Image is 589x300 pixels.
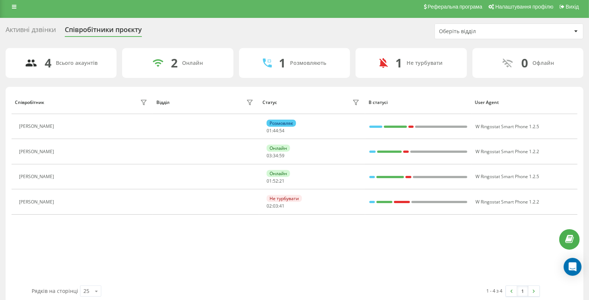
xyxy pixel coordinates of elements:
[19,124,56,129] div: [PERSON_NAME]
[279,152,284,159] span: 59
[475,148,539,155] span: W Ringostat Smart Phone 1.2.2
[273,203,278,209] span: 03
[267,128,284,133] div: : :
[65,26,142,37] div: Співробітники проєкту
[267,127,272,134] span: 01
[171,56,178,70] div: 2
[279,203,284,209] span: 41
[32,287,78,294] span: Рядків на сторінці
[267,203,284,209] div: : :
[267,195,302,202] div: Не турбувати
[19,199,56,205] div: [PERSON_NAME]
[267,120,296,127] div: Розмовляє
[273,127,278,134] span: 44
[495,4,553,10] span: Налаштування профілю
[19,174,56,179] div: [PERSON_NAME]
[279,56,286,70] div: 1
[532,60,554,66] div: Офлайн
[45,56,51,70] div: 4
[428,4,483,10] span: Реферальна програма
[439,28,528,35] div: Оберіть відділ
[475,173,539,180] span: W Ringostat Smart Phone 1.2.5
[521,56,528,70] div: 0
[267,178,272,184] span: 01
[15,100,44,105] div: Співробітник
[19,149,56,154] div: [PERSON_NAME]
[56,60,98,66] div: Всього акаунтів
[182,60,203,66] div: Онлайн
[395,56,402,70] div: 1
[407,60,443,66] div: Не турбувати
[279,127,284,134] span: 54
[273,152,278,159] span: 34
[486,287,502,294] div: 1 - 4 з 4
[290,60,327,66] div: Розмовляють
[273,178,278,184] span: 52
[475,100,574,105] div: User Agent
[83,287,89,295] div: 25
[267,179,284,184] div: : :
[156,100,169,105] div: Відділ
[369,100,468,105] div: В статусі
[6,26,56,37] div: Активні дзвінки
[262,100,277,105] div: Статус
[267,203,272,209] span: 02
[475,123,539,130] span: W Ringostat Smart Phone 1.2.5
[566,4,579,10] span: Вихід
[279,178,284,184] span: 21
[267,152,272,159] span: 03
[517,286,528,296] a: 1
[267,170,290,177] div: Онлайн
[564,258,582,276] div: Open Intercom Messenger
[267,145,290,152] div: Онлайн
[267,153,284,158] div: : :
[475,199,539,205] span: W Ringostat Smart Phone 1.2.2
